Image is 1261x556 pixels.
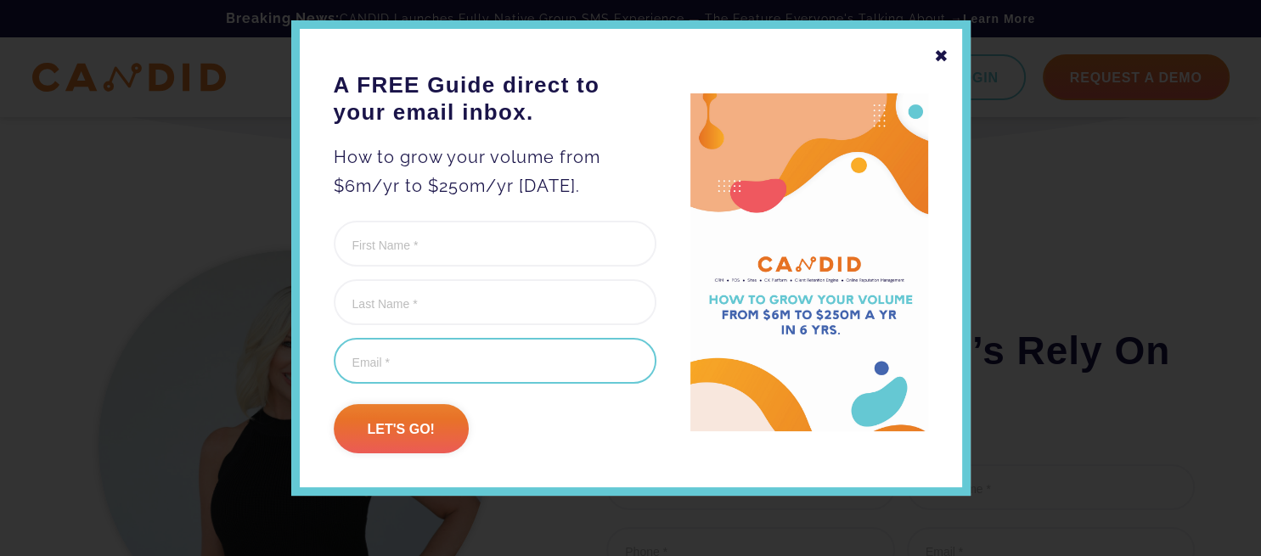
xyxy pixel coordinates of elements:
[934,42,949,70] div: ✖
[334,338,656,384] input: Email *
[334,143,656,200] p: How to grow your volume from $6m/yr to $250m/yr [DATE].
[334,279,656,325] input: Last Name *
[334,71,656,126] h3: A FREE Guide direct to your email inbox.
[690,93,928,432] img: A FREE Guide direct to your email inbox.
[334,221,656,267] input: First Name *
[334,404,469,453] input: Let's go!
